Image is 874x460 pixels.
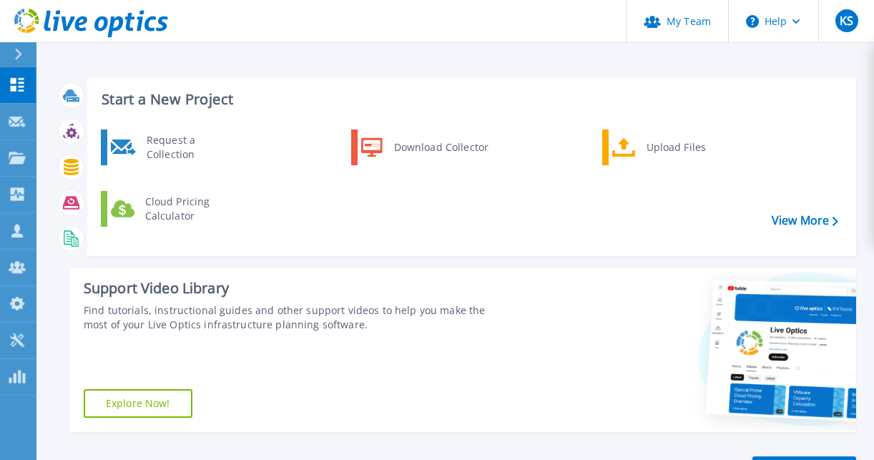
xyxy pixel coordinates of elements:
a: Upload Files [602,129,749,165]
div: Upload Files [639,133,745,162]
a: Request a Collection [101,129,247,165]
div: Download Collector [387,133,495,162]
a: View More [772,214,838,227]
div: Request a Collection [139,133,244,162]
div: Cloud Pricing Calculator [138,195,244,223]
a: Cloud Pricing Calculator [101,191,247,227]
h3: Start a New Project [102,92,838,107]
div: Support Video Library [84,279,492,298]
a: Download Collector [351,129,498,165]
span: KS [840,15,853,26]
div: Find tutorials, instructional guides and other support videos to help you make the most of your L... [84,303,492,332]
a: Explore Now! [84,389,192,418]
